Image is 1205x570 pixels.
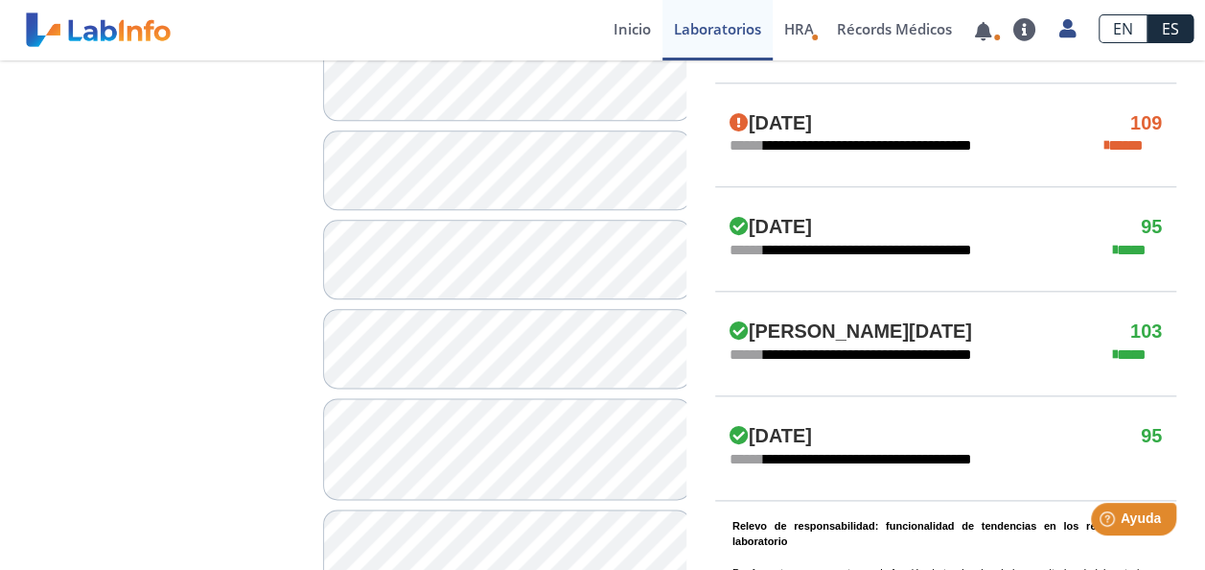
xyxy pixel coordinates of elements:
[784,19,814,38] span: HRA
[730,321,972,344] h4: [PERSON_NAME][DATE]
[1147,14,1193,43] a: ES
[730,112,812,135] h4: [DATE]
[1130,112,1162,135] h4: 109
[1099,14,1147,43] a: EN
[730,425,812,448] h4: [DATE]
[1141,216,1162,239] h4: 95
[1130,321,1162,344] h4: 103
[730,216,812,239] h4: [DATE]
[732,520,1159,548] b: Relevo de responsabilidad: funcionalidad de tendencias en los resultados de laboratorio
[1034,495,1184,549] iframe: Help widget launcher
[1141,425,1162,448] h4: 95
